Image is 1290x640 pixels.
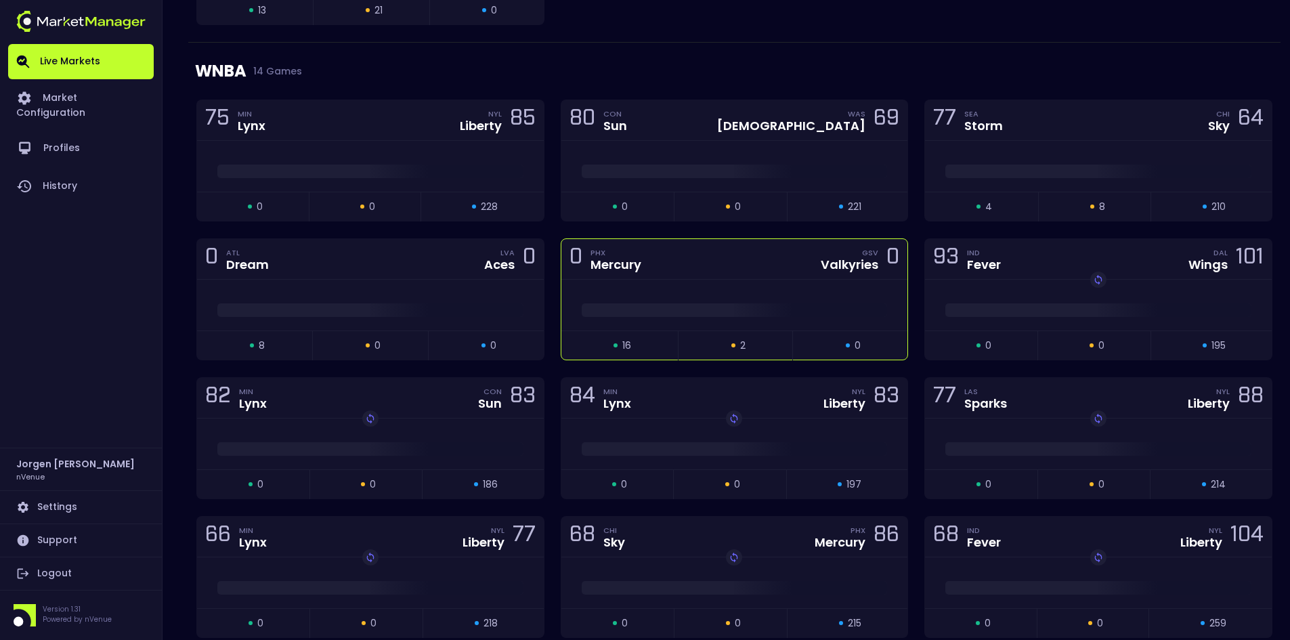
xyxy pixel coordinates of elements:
[226,259,269,271] div: Dream
[239,536,267,549] div: Lynx
[886,247,899,272] div: 0
[205,385,231,410] div: 82
[257,200,263,214] span: 0
[734,477,740,492] span: 0
[8,491,154,524] a: Settings
[226,247,269,258] div: ATL
[823,398,865,410] div: Liberty
[1209,616,1226,631] span: 259
[8,167,154,205] a: History
[8,557,154,590] a: Logout
[484,259,515,271] div: Aces
[1098,339,1104,353] span: 0
[1098,477,1104,492] span: 0
[874,108,899,133] div: 69
[603,120,627,132] div: Sun
[729,413,739,424] img: replayImg
[933,247,959,272] div: 93
[852,386,865,397] div: NYL
[1209,525,1222,536] div: NYL
[1188,398,1230,410] div: Liberty
[964,386,1007,397] div: LAS
[874,524,899,549] div: 86
[16,471,45,482] h3: nVenue
[729,552,739,563] img: replayImg
[483,386,502,397] div: CON
[239,525,267,536] div: MIN
[848,108,865,119] div: WAS
[1230,524,1264,549] div: 104
[1211,339,1226,353] span: 195
[1099,200,1105,214] span: 8
[1097,616,1103,631] span: 0
[16,11,146,32] img: logo
[1208,120,1230,132] div: Sky
[622,339,631,353] span: 16
[590,247,641,258] div: PHX
[967,525,1001,536] div: IND
[259,339,265,353] span: 8
[257,477,263,492] span: 0
[483,616,498,631] span: 218
[1216,386,1230,397] div: NYL
[460,120,502,132] div: Liberty
[205,247,218,272] div: 0
[717,120,865,132] div: [DEMOGRAPHIC_DATA]
[1216,108,1230,119] div: CHI
[238,120,265,132] div: Lynx
[370,477,376,492] span: 0
[1188,259,1228,271] div: Wings
[1213,247,1228,258] div: DAL
[967,247,1001,258] div: IND
[967,536,1001,549] div: Fever
[603,386,631,397] div: MIN
[851,525,865,536] div: PHX
[1093,274,1104,285] img: replayImg
[8,129,154,167] a: Profiles
[1211,200,1226,214] span: 210
[621,477,627,492] span: 0
[821,259,878,271] div: Valkyries
[967,259,1001,271] div: Fever
[8,604,154,626] div: Version 1.31Powered by nVenue
[246,66,302,77] span: 14 Games
[510,108,536,133] div: 85
[463,536,504,549] div: Liberty
[1238,108,1264,133] div: 64
[603,108,627,119] div: CON
[569,108,595,133] div: 80
[1238,385,1264,410] div: 88
[985,339,991,353] span: 0
[257,616,263,631] span: 0
[985,616,991,631] span: 0
[488,108,502,119] div: NYL
[933,108,956,133] div: 77
[370,616,377,631] span: 0
[374,3,383,18] span: 21
[848,200,861,214] span: 221
[483,477,498,492] span: 186
[8,524,154,557] a: Support
[964,108,1003,119] div: SEA
[523,247,536,272] div: 0
[491,525,504,536] div: NYL
[43,604,112,614] p: Version 1.31
[500,247,515,258] div: LVA
[603,398,631,410] div: Lynx
[622,200,628,214] span: 0
[258,3,266,18] span: 13
[603,536,625,549] div: Sky
[603,525,625,536] div: CHI
[815,536,865,549] div: Mercury
[1180,536,1222,549] div: Liberty
[622,616,628,631] span: 0
[862,247,878,258] div: GSV
[964,120,1003,132] div: Storm
[195,43,1274,100] div: WNBA
[569,385,595,410] div: 84
[365,413,376,424] img: replayImg
[590,259,641,271] div: Mercury
[239,398,267,410] div: Lynx
[1236,247,1264,272] div: 101
[846,477,861,492] span: 197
